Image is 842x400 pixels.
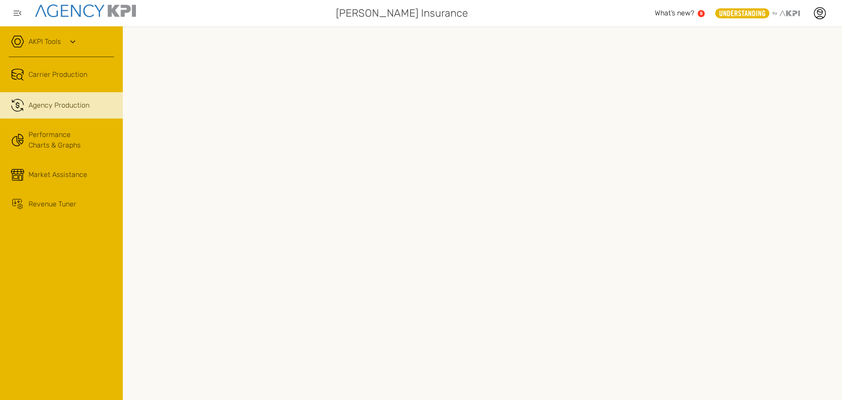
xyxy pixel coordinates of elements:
img: agencykpi-logo-550x69-2d9e3fa8.png [35,4,136,17]
a: AKPI Tools [29,36,61,47]
span: Carrier Production [29,69,87,80]
span: Agency Production [29,100,89,111]
a: 5 [698,10,705,17]
span: Market Assistance [29,169,87,180]
span: What’s new? [655,9,694,17]
span: [PERSON_NAME] Insurance [336,5,468,21]
span: Revenue Tuner [29,199,76,209]
text: 5 [700,11,703,16]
